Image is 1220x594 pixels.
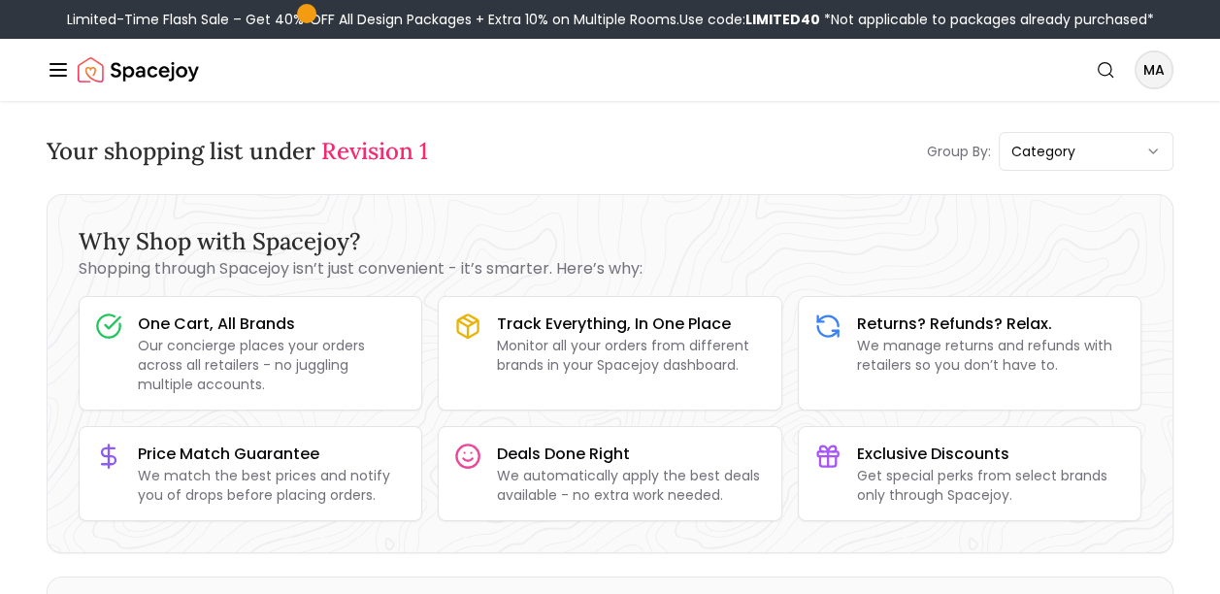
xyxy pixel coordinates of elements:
[78,50,199,89] img: Spacejoy Logo
[497,443,765,466] h3: Deals Done Right
[321,136,428,166] span: Revision 1
[820,10,1154,29] span: *Not applicable to packages already purchased*
[1135,50,1173,89] button: MA
[1137,52,1171,87] span: MA
[79,226,1141,257] h3: Why Shop with Spacejoy?
[857,443,1125,466] h3: Exclusive Discounts
[138,336,406,394] p: Our concierge places your orders across all retailers - no juggling multiple accounts.
[497,466,765,505] p: We automatically apply the best deals available - no extra work needed.
[78,50,199,89] a: Spacejoy
[679,10,820,29] span: Use code:
[67,10,1154,29] div: Limited-Time Flash Sale – Get 40% OFF All Design Packages + Extra 10% on Multiple Rooms.
[497,313,765,336] h3: Track Everything, In One Place
[857,466,1125,505] p: Get special perks from select brands only through Spacejoy.
[745,10,820,29] b: LIMITED40
[47,136,428,167] h3: Your shopping list under
[79,257,1141,280] p: Shopping through Spacejoy isn’t just convenient - it’s smarter. Here’s why:
[857,336,1125,375] p: We manage returns and refunds with retailers so you don’t have to.
[497,336,765,375] p: Monitor all your orders from different brands in your Spacejoy dashboard.
[927,142,991,161] p: Group By:
[138,443,406,466] h3: Price Match Guarantee
[47,39,1173,101] nav: Global
[857,313,1125,336] h3: Returns? Refunds? Relax.
[138,466,406,505] p: We match the best prices and notify you of drops before placing orders.
[138,313,406,336] h3: One Cart, All Brands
